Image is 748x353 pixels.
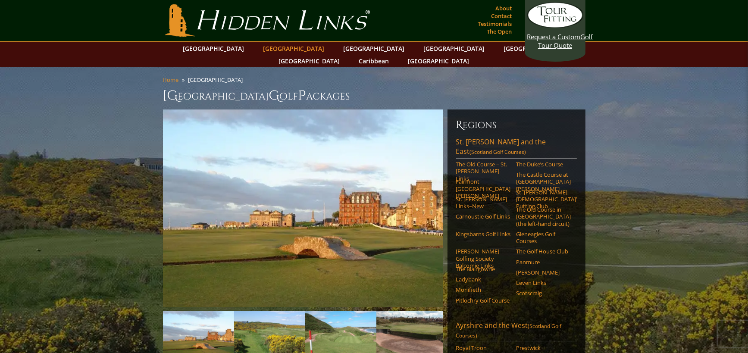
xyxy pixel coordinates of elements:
span: (Scotland Golf Courses) [470,148,526,156]
a: Panmure [516,259,571,266]
a: Monifieth [456,286,511,293]
a: The Duke’s Course [516,161,571,168]
a: [GEOGRAPHIC_DATA] [179,42,249,55]
a: [GEOGRAPHIC_DATA] [339,42,409,55]
a: [GEOGRAPHIC_DATA] [419,42,489,55]
span: Request a Custom [527,32,581,41]
a: The Golf House Club [516,248,571,255]
a: Ladybank [456,276,511,283]
a: Fairmont [GEOGRAPHIC_DATA][PERSON_NAME] [456,178,511,199]
a: [PERSON_NAME] [516,269,571,276]
a: Testimonials [476,18,514,30]
h1: [GEOGRAPHIC_DATA] olf ackages [163,87,585,104]
a: Kingsbarns Golf Links [456,231,511,237]
a: Royal Troon [456,344,511,351]
a: Contact [489,10,514,22]
li: [GEOGRAPHIC_DATA] [188,76,247,84]
span: P [298,87,307,104]
a: Caribbean [355,55,394,67]
h6: Regions [456,118,577,132]
a: The Old Course – St. [PERSON_NAME] Links [456,161,511,182]
a: Pitlochry Golf Course [456,297,511,304]
a: [GEOGRAPHIC_DATA] [404,55,474,67]
a: [GEOGRAPHIC_DATA] [275,55,344,67]
a: Ayrshire and the West(Scotland Golf Courses) [456,321,577,342]
a: St. [PERSON_NAME] Links–New [456,196,511,210]
a: About [494,2,514,14]
a: Leven Links [516,279,571,286]
a: Carnoustie Golf Links [456,213,511,220]
a: St. [PERSON_NAME] [DEMOGRAPHIC_DATA]’ Putting Club [516,189,571,210]
a: Gleneagles Golf Courses [516,231,571,245]
a: [PERSON_NAME] Golfing Society Balcomie Links [456,248,511,269]
a: Request a CustomGolf Tour Quote [527,2,583,50]
a: The Blairgowrie [456,266,511,272]
a: St. [PERSON_NAME] and the East(Scotland Golf Courses) [456,137,577,159]
a: Prestwick [516,344,571,351]
a: The Open [485,25,514,37]
a: The Old Course in [GEOGRAPHIC_DATA] (the left-hand circuit) [516,206,571,227]
a: Home [163,76,179,84]
a: [GEOGRAPHIC_DATA] [259,42,329,55]
span: G [269,87,280,104]
a: Scotscraig [516,290,571,297]
a: The Castle Course at [GEOGRAPHIC_DATA][PERSON_NAME] [516,171,571,192]
span: (Scotland Golf Courses) [456,322,562,339]
a: [GEOGRAPHIC_DATA] [500,42,570,55]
